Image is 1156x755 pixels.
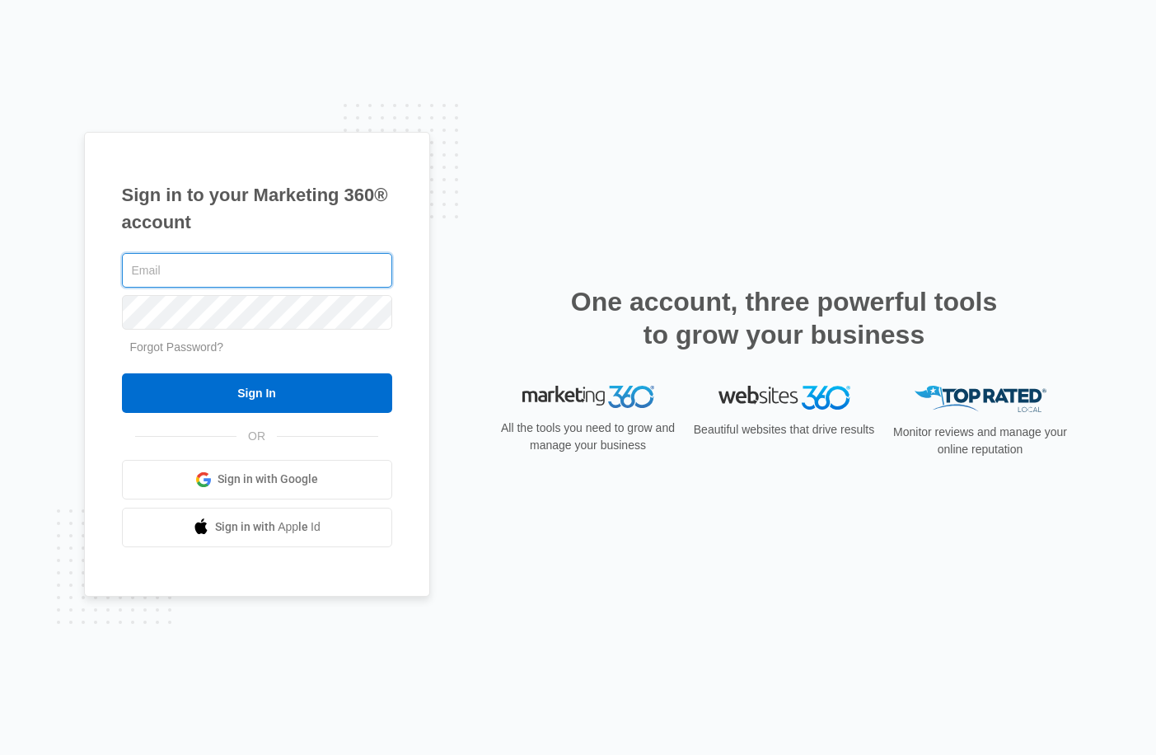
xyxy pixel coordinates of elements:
[122,181,392,236] h1: Sign in to your Marketing 360® account
[218,471,318,488] span: Sign in with Google
[915,386,1046,413] img: Top Rated Local
[215,518,321,536] span: Sign in with Apple Id
[236,428,277,445] span: OR
[718,386,850,410] img: Websites 360
[522,386,654,409] img: Marketing 360
[122,508,392,547] a: Sign in with Apple Id
[496,420,681,454] p: All the tools you need to grow and manage your business
[122,253,392,288] input: Email
[122,373,392,413] input: Sign In
[888,424,1073,458] p: Monitor reviews and manage your online reputation
[692,421,877,438] p: Beautiful websites that drive results
[566,285,1003,351] h2: One account, three powerful tools to grow your business
[122,460,392,499] a: Sign in with Google
[130,340,224,354] a: Forgot Password?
